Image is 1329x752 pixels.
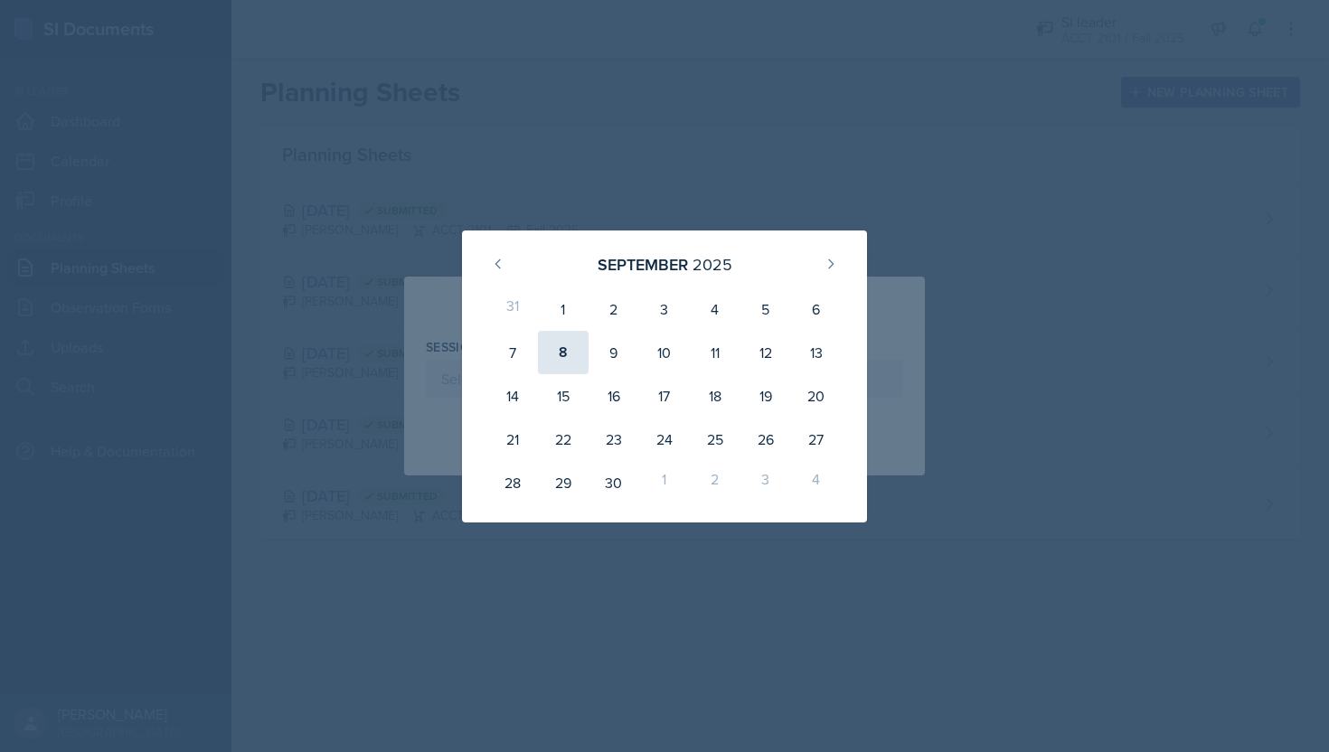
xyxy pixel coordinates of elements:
div: 31 [487,287,538,331]
div: 22 [538,418,589,461]
div: 17 [639,374,690,418]
div: 28 [487,461,538,504]
div: 5 [740,287,791,331]
div: 21 [487,418,538,461]
div: 6 [791,287,842,331]
div: 2 [589,287,639,331]
div: 4 [690,287,740,331]
div: 27 [791,418,842,461]
div: 9 [589,331,639,374]
div: 11 [690,331,740,374]
div: 19 [740,374,791,418]
div: 8 [538,331,589,374]
div: 16 [589,374,639,418]
div: 26 [740,418,791,461]
div: 24 [639,418,690,461]
div: 12 [740,331,791,374]
div: 3 [639,287,690,331]
div: 4 [791,461,842,504]
div: 14 [487,374,538,418]
div: 3 [740,461,791,504]
div: 1 [538,287,589,331]
div: 20 [791,374,842,418]
div: 2 [690,461,740,504]
div: 25 [690,418,740,461]
div: 15 [538,374,589,418]
div: 10 [639,331,690,374]
div: 2025 [693,252,732,277]
div: 7 [487,331,538,374]
div: 18 [690,374,740,418]
div: 30 [589,461,639,504]
div: 13 [791,331,842,374]
div: 29 [538,461,589,504]
div: 1 [639,461,690,504]
div: 23 [589,418,639,461]
div: September [598,252,688,277]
